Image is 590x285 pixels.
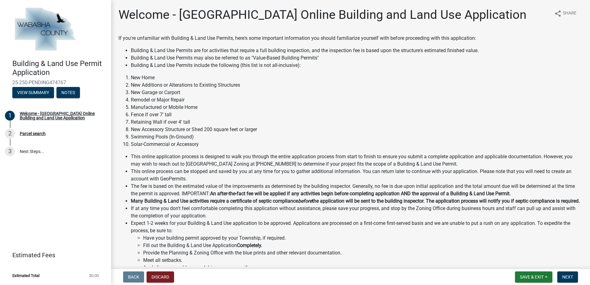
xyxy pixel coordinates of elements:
span: $0.00 [89,274,99,278]
li: The fee is based on the estimated value of the improvements as determined by the building inspect... [131,183,583,197]
span: Back [128,275,139,279]
span: Save & Exit [520,275,544,279]
li: Swimming Pools (In-Ground) [131,133,583,141]
span: 25-250-PENDING474767 [12,80,99,85]
button: Notes [56,87,80,98]
i: share [554,10,562,17]
div: 2 [5,129,15,138]
button: Back [123,271,144,283]
li: Solar-Commercial or Accessory [131,141,583,148]
li: New Accessory Structure or Shed 200 square feet or larger [131,126,583,133]
button: View Summary [12,87,54,98]
div: Parcel search [20,131,46,136]
button: shareShare [549,7,581,19]
span: Estimated Total [12,274,39,278]
strong: Completely. [237,242,262,248]
li: Have your building permit approved by your Township, if required. [143,234,583,242]
div: 1 [5,111,15,121]
div: 3 [5,147,15,156]
li: Building & Land Use Permits may also be referred to as "Value-Based Building Permits" [131,54,583,62]
li: Manufactured or Mobile Home [131,104,583,111]
button: Save & Exit [515,271,552,283]
li: Building & Land Use Permits include the following (this list is not all-inclusive): [131,62,583,69]
li: This online application process is designed to walk you through the entire application process fr... [131,153,583,168]
li: New Garage or Carport [131,89,583,96]
li: New Home [131,74,583,81]
li: If at any time you don't feel comfortable completing this application without assistance, please ... [131,205,583,220]
li: Fence if over 7' tall [131,111,583,118]
h4: Building & Land Use Permit Application [12,59,106,77]
button: Next [557,271,578,283]
div: Welcome - [GEOGRAPHIC_DATA] Online Building and Land Use Application [20,111,101,120]
li: Apply for a new address and driveway access, if necessary. [143,264,583,271]
strong: An after-the-fact fee will be applied if any activities begin before completing application AND t... [210,191,511,196]
li: This online process can be stopped and saved by you at any time for you to gather additional info... [131,168,583,183]
strong: the application will be sent to the building inspector. The application process will notify you i... [312,198,580,204]
h1: Welcome - [GEOGRAPHIC_DATA] Online Building and Land Use Application [118,7,526,22]
li: Retaining Wall if over 4' tall [131,118,583,126]
li: New Additions or Alterations to Existing Structures [131,81,583,89]
strong: Many Building & Land Use activities require a certificate of septic compliance [131,198,298,204]
p: If you're unfamiliar with Building & Land Use Permits, here's some important information you shou... [118,35,583,42]
li: Meet all setbacks. [143,257,583,264]
wm-modal-confirm: Notes [56,90,80,95]
li: Provide the Planning & Zoning Office with the blue prints and other relevant documentation. [143,249,583,257]
li: Fill out the Building & Land Use Application [143,242,583,249]
wm-modal-confirm: Summary [12,90,54,95]
li: Building & Land Use Permits are for activities that require a full building inspection, and the i... [131,47,583,54]
span: Share [563,10,576,17]
img: Wabasha County, Minnesota [12,6,78,53]
li: Remodel or Major Repair [131,96,583,104]
span: Next [562,275,573,279]
strong: before [298,198,312,204]
button: Discard [147,271,174,283]
a: Estimated Fees [5,249,101,261]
